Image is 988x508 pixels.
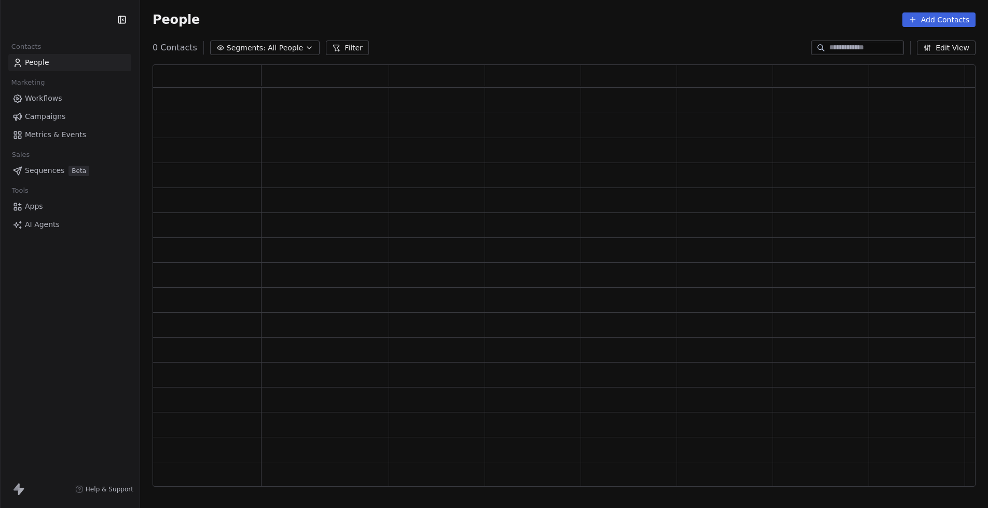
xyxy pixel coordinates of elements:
span: Help & Support [86,485,133,493]
span: All People [268,43,303,54]
span: Beta [68,166,89,176]
a: Metrics & Events [8,126,131,143]
a: AI Agents [8,216,131,233]
span: Sales [7,147,34,163]
span: AI Agents [25,219,60,230]
span: Metrics & Events [25,129,86,140]
span: Workflows [25,93,62,104]
span: Apps [25,201,43,212]
a: SequencesBeta [8,162,131,179]
button: Add Contacts [902,12,976,27]
span: People [25,57,49,68]
a: Campaigns [8,108,131,125]
span: Segments: [227,43,266,54]
button: Filter [326,41,369,55]
span: Sequences [25,165,64,176]
a: Help & Support [75,485,133,493]
a: People [8,54,131,71]
span: Tools [7,183,33,198]
span: 0 Contacts [153,42,197,54]
span: Contacts [7,39,46,55]
button: Edit View [917,41,976,55]
span: Campaigns [25,111,65,122]
span: People [153,12,200,28]
a: Workflows [8,90,131,107]
a: Apps [8,198,131,215]
span: Marketing [7,75,49,90]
